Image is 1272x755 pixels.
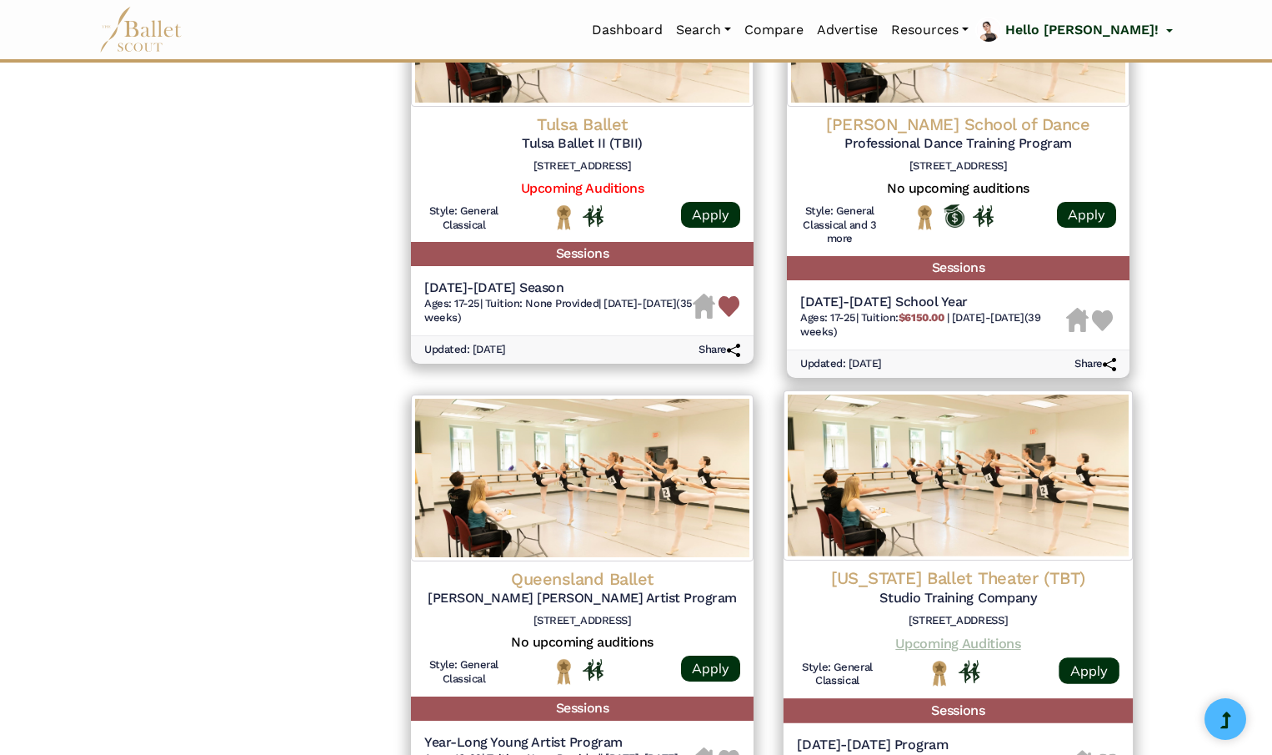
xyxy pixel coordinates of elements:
h6: Style: General Classical [424,204,503,233]
h6: Share [1074,357,1116,371]
img: Housing Unavailable [693,294,715,319]
a: Upcoming Auditions [521,180,644,196]
h4: [US_STATE] Ballet Theater (TBT) [797,567,1119,590]
h4: [PERSON_NAME] School of Dance [800,113,1116,135]
img: In Person [973,205,994,227]
h5: Sessions [411,242,754,266]
span: Ages: 17-25 [424,297,480,310]
h6: | | [800,311,1066,340]
a: Apply [681,656,740,682]
img: profile picture [977,18,1000,48]
a: Apply [681,202,740,228]
h4: Queensland Ballet [424,568,740,590]
h6: [STREET_ADDRESS] [424,159,740,174]
h6: Share [699,343,740,357]
h5: Sessions [411,697,754,721]
img: Heart [719,296,739,317]
a: Apply [1057,202,1116,228]
img: National [553,658,574,684]
h5: [PERSON_NAME] [PERSON_NAME] Artist Program [424,590,740,607]
img: In Person [583,659,603,681]
h6: Style: General Classical [424,658,503,687]
h5: Professional Dance Training Program [800,135,1116,153]
a: Resources [884,13,975,48]
h5: [DATE]-[DATE] Program [797,737,1070,754]
h6: Style: General Classical [797,659,878,687]
h5: No upcoming auditions [424,634,740,652]
h6: Updated: [DATE] [424,343,506,357]
b: $6150.00 [899,311,944,324]
a: profile picture Hello [PERSON_NAME]! [975,17,1173,43]
img: In Person [959,660,980,682]
span: [DATE]-[DATE] (39 weeks) [800,311,1040,338]
img: National [553,204,574,230]
img: Logo [784,390,1133,561]
h5: Sessions [784,698,1133,722]
a: Search [669,13,738,48]
img: Offers Scholarship [944,204,964,228]
a: Upcoming Auditions [895,635,1020,651]
img: National [929,659,950,686]
span: [DATE]-[DATE] (35 weeks) [424,297,693,324]
a: Apply [1059,657,1119,683]
h5: Tulsa Ballet II (TBII) [424,135,740,153]
h5: No upcoming auditions [800,180,1116,198]
h6: | | [424,297,693,325]
a: Compare [738,13,810,48]
h6: [STREET_ADDRESS] [424,614,740,628]
img: National [914,204,935,230]
h6: Style: General Classical and 3 more [800,204,879,247]
h6: [STREET_ADDRESS] [800,159,1116,174]
a: Dashboard [585,13,669,48]
h5: [DATE]-[DATE] Season [424,279,693,297]
h4: Tulsa Ballet [424,113,740,135]
h6: [STREET_ADDRESS] [797,614,1119,628]
h6: Updated: [DATE] [800,357,882,371]
h5: Sessions [787,256,1129,280]
img: Housing Unavailable [1066,308,1089,333]
span: Tuition: None Provided [485,297,598,310]
span: Tuition: [861,311,947,324]
img: Heart [1092,310,1113,331]
h5: Studio Training Company [797,589,1119,607]
h5: [DATE]-[DATE] School Year [800,294,1066,311]
p: Hello [PERSON_NAME]! [1005,19,1159,41]
span: Ages: 17-25 [800,311,856,324]
img: In Person [583,205,603,227]
h5: Year-Long Young Artist Program [424,734,693,752]
a: Advertise [810,13,884,48]
img: Logo [411,395,754,561]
